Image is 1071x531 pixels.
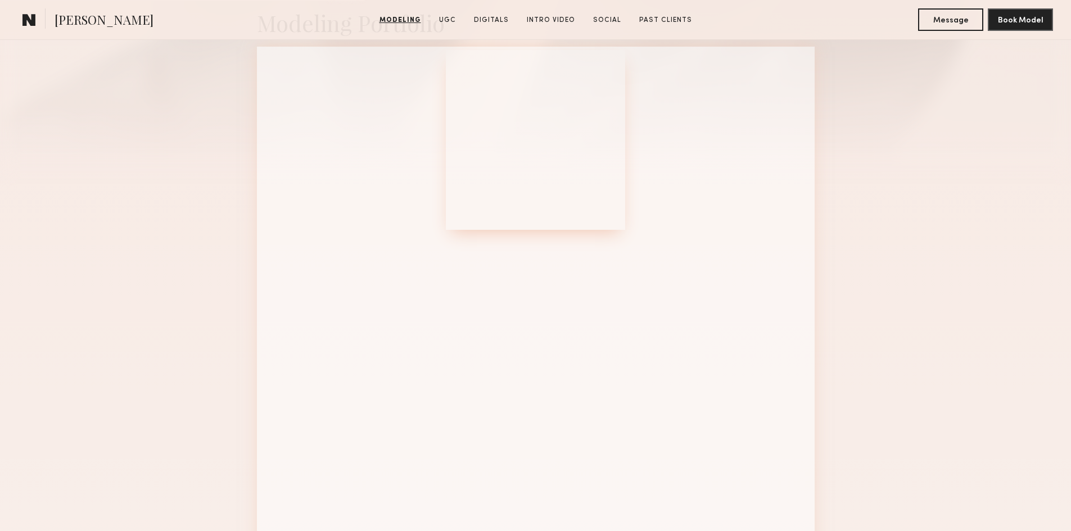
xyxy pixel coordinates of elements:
span: [PERSON_NAME] [55,11,153,31]
a: UGC [435,15,460,25]
a: Book Model [988,15,1053,24]
a: Digitals [469,15,513,25]
button: Message [918,8,983,31]
a: Social [589,15,626,25]
a: Past Clients [635,15,697,25]
a: Intro Video [522,15,580,25]
button: Book Model [988,8,1053,31]
a: Modeling [375,15,426,25]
